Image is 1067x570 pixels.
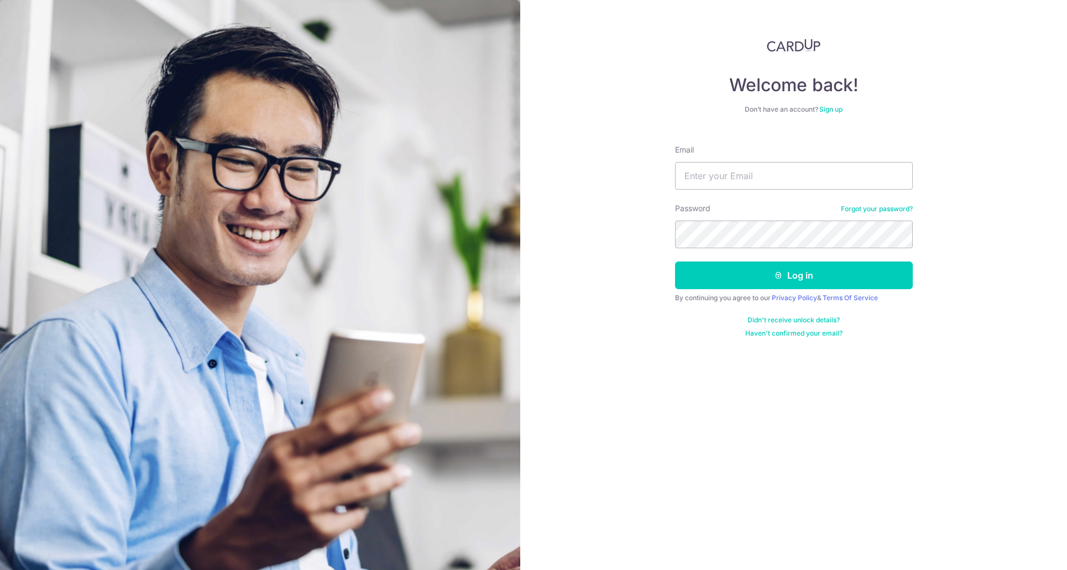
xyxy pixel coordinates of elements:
a: Terms Of Service [823,294,878,302]
a: Haven't confirmed your email? [745,329,843,338]
a: Forgot your password? [841,205,913,213]
label: Email [675,144,694,155]
div: Don’t have an account? [675,105,913,114]
button: Log in [675,262,913,289]
input: Enter your Email [675,162,913,190]
a: Sign up [819,105,843,113]
div: By continuing you agree to our & [675,294,913,302]
h4: Welcome back! [675,74,913,96]
a: Privacy Policy [772,294,817,302]
a: Didn't receive unlock details? [747,316,840,325]
label: Password [675,203,710,214]
img: CardUp Logo [767,39,821,52]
